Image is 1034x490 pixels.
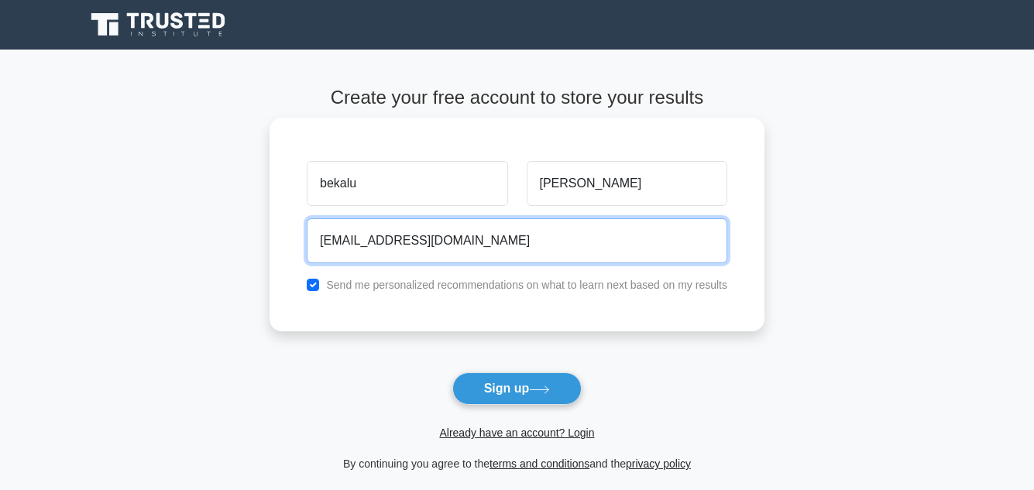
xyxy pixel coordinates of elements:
a: Already have an account? Login [439,427,594,439]
button: Sign up [452,372,582,405]
div: By continuing you agree to the and the [260,454,774,473]
input: Email [307,218,727,263]
a: privacy policy [626,457,691,470]
input: First name [307,161,507,206]
input: Last name [527,161,727,206]
h4: Create your free account to store your results [270,87,764,109]
label: Send me personalized recommendations on what to learn next based on my results [326,279,727,291]
a: terms and conditions [490,457,589,470]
